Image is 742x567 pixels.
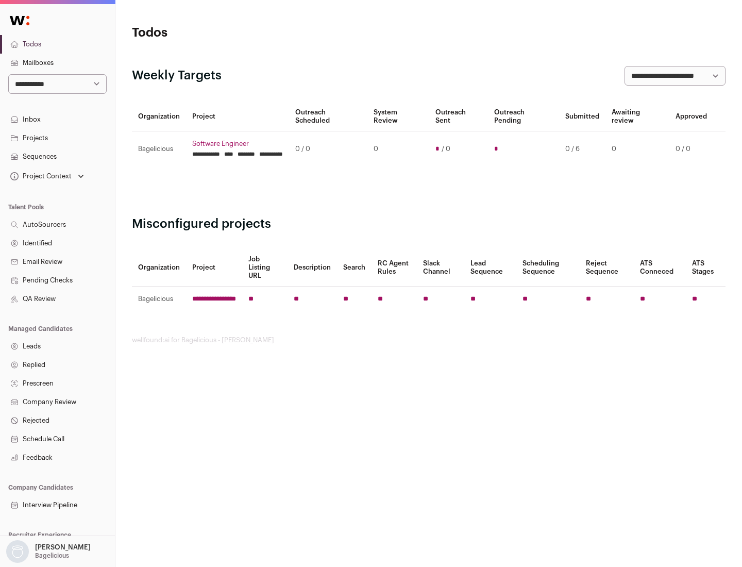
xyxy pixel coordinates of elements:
th: Awaiting review [605,102,669,131]
th: Organization [132,102,186,131]
th: Submitted [559,102,605,131]
th: Project [186,249,242,287]
td: Bagelicious [132,131,186,167]
th: System Review [367,102,429,131]
th: Reject Sequence [580,249,634,287]
footer: wellfound:ai for Bagelicious - [PERSON_NAME] [132,336,726,344]
th: Slack Channel [417,249,464,287]
h1: Todos [132,25,330,41]
h2: Weekly Targets [132,68,222,84]
div: Project Context [8,172,72,180]
th: ATS Conneced [634,249,685,287]
th: Organization [132,249,186,287]
td: 0 / 0 [669,131,713,167]
th: Outreach Scheduled [289,102,367,131]
th: ATS Stages [686,249,726,287]
td: 0 [367,131,429,167]
a: Software Engineer [192,140,283,148]
td: 0 / 0 [289,131,367,167]
th: Project [186,102,289,131]
td: 0 / 6 [559,131,605,167]
th: RC Agent Rules [372,249,416,287]
th: Scheduling Sequence [516,249,580,287]
th: Outreach Pending [488,102,559,131]
th: Search [337,249,372,287]
img: Wellfound [4,10,35,31]
p: [PERSON_NAME] [35,543,91,552]
th: Lead Sequence [464,249,516,287]
span: / 0 [442,145,450,153]
td: 0 [605,131,669,167]
th: Description [288,249,337,287]
h2: Misconfigured projects [132,216,726,232]
p: Bagelicious [35,552,69,560]
button: Open dropdown [8,169,86,184]
button: Open dropdown [4,540,93,563]
th: Approved [669,102,713,131]
td: Bagelicious [132,287,186,312]
th: Job Listing URL [242,249,288,287]
img: nopic.png [6,540,29,563]
th: Outreach Sent [429,102,488,131]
